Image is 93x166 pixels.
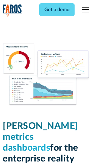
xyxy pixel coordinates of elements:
[3,43,90,106] img: Dora Metrics Dashboard
[3,121,90,164] h1: for the enterprise reality
[78,2,90,17] div: menu
[3,122,78,152] span: [PERSON_NAME] metrics dashboards
[3,4,22,17] a: home
[3,4,22,17] img: Logo of the analytics and reporting company Faros.
[39,3,75,16] a: Get a demo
